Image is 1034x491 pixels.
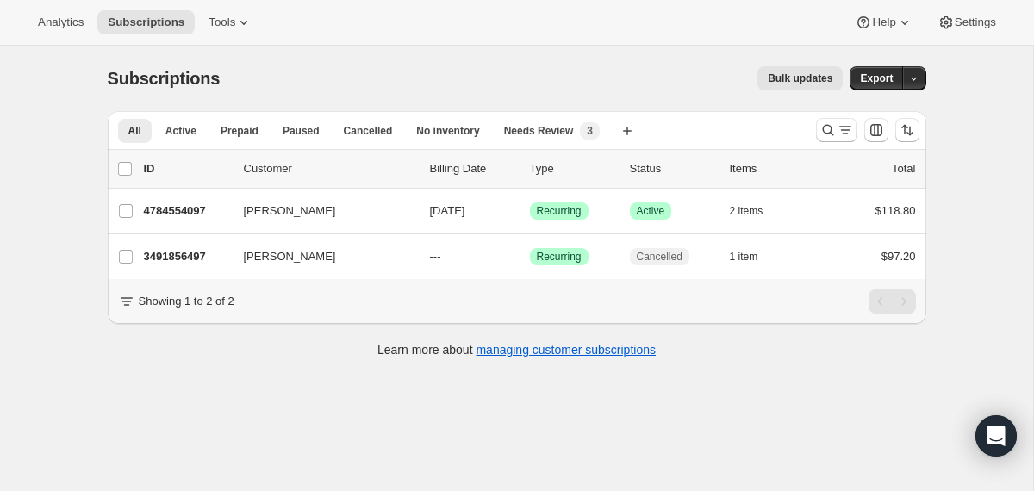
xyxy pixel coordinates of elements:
p: Learn more about [377,341,656,358]
div: Open Intercom Messenger [975,415,1017,457]
button: Help [844,10,923,34]
button: 1 item [730,245,777,269]
p: 4784554097 [144,202,230,220]
span: Needs Review [504,124,574,138]
p: 3491856497 [144,248,230,265]
button: [PERSON_NAME] [234,243,406,270]
span: Tools [209,16,235,29]
a: managing customer subscriptions [476,343,656,357]
p: ID [144,160,230,177]
span: Cancelled [344,124,393,138]
p: Showing 1 to 2 of 2 [139,293,234,310]
p: Billing Date [430,160,516,177]
span: 1 item [730,250,758,264]
span: [PERSON_NAME] [244,202,336,220]
span: Help [872,16,895,29]
span: Analytics [38,16,84,29]
button: Search and filter results [816,118,857,142]
span: Export [860,71,893,85]
button: Export [850,66,903,90]
span: --- [430,250,441,263]
div: Items [730,160,816,177]
span: Bulk updates [768,71,832,85]
span: Recurring [537,250,582,264]
button: Customize table column order and visibility [864,118,888,142]
button: Tools [198,10,263,34]
span: Recurring [537,204,582,218]
div: IDCustomerBilling DateTypeStatusItemsTotal [144,160,916,177]
span: 3 [587,124,593,138]
button: Settings [927,10,1006,34]
span: No inventory [416,124,479,138]
button: Create new view [614,119,641,143]
span: Cancelled [637,250,682,264]
button: Sort the results [895,118,919,142]
span: Settings [955,16,996,29]
span: $118.80 [875,204,916,217]
span: Active [637,204,665,218]
span: Active [165,124,196,138]
span: [PERSON_NAME] [244,248,336,265]
div: 4784554097[PERSON_NAME][DATE]SuccessRecurringSuccessActive2 items$118.80 [144,199,916,223]
span: All [128,124,141,138]
p: Status [630,160,716,177]
div: 3491856497[PERSON_NAME]---SuccessRecurringCancelled1 item$97.20 [144,245,916,269]
button: 2 items [730,199,782,223]
button: [PERSON_NAME] [234,197,406,225]
p: Customer [244,160,416,177]
nav: Pagination [869,289,916,314]
p: Total [892,160,915,177]
span: [DATE] [430,204,465,217]
span: $97.20 [881,250,916,263]
span: Subscriptions [108,16,184,29]
button: Analytics [28,10,94,34]
span: Paused [283,124,320,138]
div: Type [530,160,616,177]
span: Subscriptions [108,69,221,88]
button: Subscriptions [97,10,195,34]
span: 2 items [730,204,763,218]
span: Prepaid [221,124,258,138]
button: Bulk updates [757,66,843,90]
